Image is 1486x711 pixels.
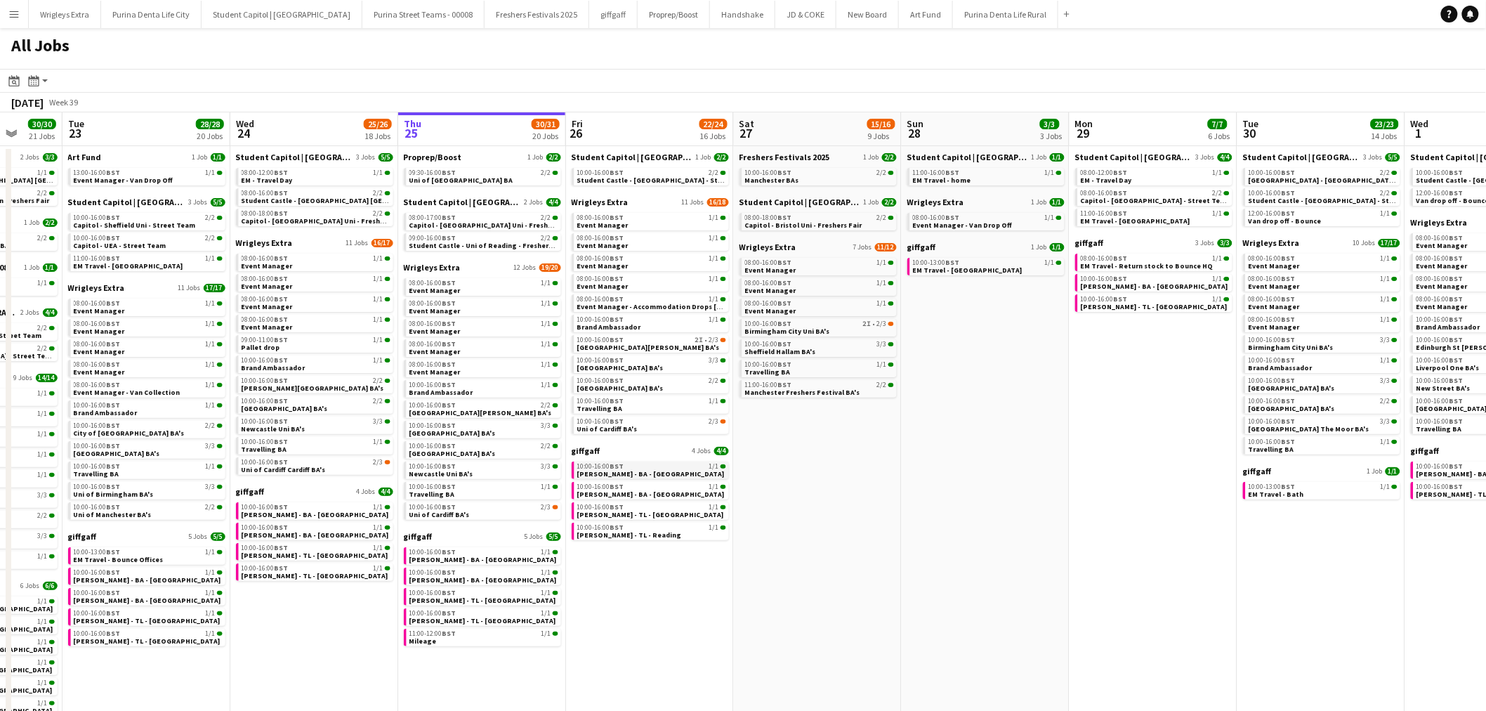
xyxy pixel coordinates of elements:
span: 2/2 [541,214,551,221]
span: 1/1 [1213,255,1223,262]
span: 10 Jobs [1353,239,1376,247]
a: 08:00-16:00BST2/2Student Castle - [GEOGRAPHIC_DATA] [GEOGRAPHIC_DATA][PERSON_NAME] - Freshers Fair [242,188,390,204]
div: giffgaff1 Job1/110:00-13:00BST1/1EM Travel - [GEOGRAPHIC_DATA] [907,242,1065,278]
span: 3 Jobs [189,198,208,207]
span: 11:00-16:00 [74,255,121,262]
span: Capitol - Southampton Uni - Freshers Fair [409,221,574,230]
span: Wrigleys Extra [739,242,796,252]
a: Wrigleys Extra1 Job1/1 [907,197,1065,207]
span: 1/1 [1050,243,1065,252]
a: 08:00-16:00BST1/1Event Manager [577,213,726,229]
button: Proprep/Boost [638,1,710,28]
span: BST [610,168,624,177]
a: 08:00-16:00BST2/2Capitol - [GEOGRAPHIC_DATA] - Street Team [1081,188,1230,204]
span: 11 Jobs [682,198,704,207]
span: 08:00-12:00 [1081,169,1128,176]
span: 1/1 [877,259,887,266]
button: Student Capitol | [GEOGRAPHIC_DATA] [202,1,362,28]
a: 10:00-16:00BST2/2Student Castle - [GEOGRAPHIC_DATA] - Street Team [577,168,726,184]
a: Wrigleys Extra11 Jobs16/18 [572,197,729,207]
span: 08:00-16:00 [1081,190,1128,197]
span: 2/2 [1381,190,1390,197]
span: 1/1 [709,235,719,242]
span: BST [778,213,792,222]
span: 2/2 [1381,169,1390,176]
span: 3 Jobs [1364,153,1383,162]
span: 08:00-16:00 [242,275,289,282]
a: Student Capitol | [GEOGRAPHIC_DATA]3 Jobs4/4 [1075,152,1232,162]
span: 5/5 [211,198,225,207]
span: BST [1114,168,1128,177]
span: Event Manager - Van Drop Off [74,176,173,185]
span: 08:00-16:00 [577,235,624,242]
div: Student Capitol | [GEOGRAPHIC_DATA]2 Jobs4/408:00-17:00BST2/2Capitol - [GEOGRAPHIC_DATA] Uni - Fr... [404,197,561,262]
span: 1/1 [1045,214,1055,221]
button: giffgaff [589,1,638,28]
span: Student Capitol | Student Castle [1243,152,1361,162]
div: Wrigleys Extra10 Jobs17/1708:00-16:00BST1/1Event Manager08:00-16:00BST1/1Event Manager08:00-16:00... [1243,237,1400,466]
a: 11:00-16:00BST1/1EM Travel - [GEOGRAPHIC_DATA] [1081,209,1230,225]
span: 2/2 [206,235,216,242]
span: BST [610,213,624,222]
a: giffgaff1 Job1/1 [907,242,1065,252]
span: BST [1282,274,1296,283]
span: BST [275,254,289,263]
span: 1 Job [864,153,879,162]
span: 1/1 [709,255,719,262]
a: Student Capitol | [GEOGRAPHIC_DATA]3 Jobs5/5 [68,197,225,207]
a: 08:00-12:00BST1/1EM - Travel Day [1081,168,1230,184]
span: 2/2 [714,153,729,162]
span: 2/2 [882,153,897,162]
span: EM Travel - Return stock to Bounce HQ [1081,261,1214,270]
a: 08:00-16:00BST1/1Event Manager [577,254,726,270]
span: BST [1449,274,1464,283]
span: 08:00-16:00 [745,280,792,287]
span: 08:00-17:00 [409,214,456,221]
button: Wrigleys Extra [29,1,101,28]
a: 09:00-16:00BST2/2Student Castle - Uni of Reading - Freshers Fair [409,233,558,249]
span: 08:00-16:00 [745,259,792,266]
button: Purina Denta Life Rural [953,1,1058,28]
span: 1/1 [206,255,216,262]
a: 08:00-16:00BST1/1EM Travel - Return stock to Bounce HQ [1081,254,1230,270]
span: BST [1282,254,1296,263]
span: Student Capitol | Student Castle [907,152,1029,162]
span: 2/2 [1213,190,1223,197]
span: 08:00-16:00 [577,255,624,262]
div: Student Capitol | [GEOGRAPHIC_DATA]1 Job1/111:00-16:00BST1/1EM Travel - home [907,152,1065,197]
span: BST [778,168,792,177]
span: 11/12 [875,243,897,252]
span: 10:00-16:00 [74,235,121,242]
span: BST [1449,233,1464,242]
span: Student Castle - Uni of Reading - Freshers Fair [409,241,567,250]
span: 1/1 [1045,169,1055,176]
a: 10:00-16:00BST2/2Manchester BAs [745,168,894,184]
div: Proprep/Boost1 Job2/209:30-16:00BST2/2Uni of [GEOGRAPHIC_DATA] BA [404,152,561,197]
span: BST [107,254,121,263]
a: 08:00-16:00BST1/1Event Manager [745,278,894,294]
span: BST [1449,168,1464,177]
a: giffgaff3 Jobs3/3 [1075,237,1232,248]
span: 1/1 [709,275,719,282]
span: BST [107,213,121,222]
span: EM - Travel Day [242,176,293,185]
div: Student Capitol | [GEOGRAPHIC_DATA]3 Jobs5/508:00-12:00BST1/1EM - Travel Day08:00-16:00BST2/2Stud... [236,152,393,237]
span: 08:00-18:00 [745,214,792,221]
span: 1/1 [1213,210,1223,217]
span: Capitol - Essex Uni - Street Team [1081,196,1231,205]
span: BST [778,278,792,287]
button: JD & COKE [775,1,836,28]
span: 08:00-16:00 [577,275,624,282]
a: 08:00-18:00BST2/2Capitol - Bristol Uni - Freshers Fair [745,213,894,229]
span: 09:30-16:00 [409,169,456,176]
span: 10:00-16:00 [1081,275,1128,282]
div: Art Fund1 Job1/113:00-16:00BST1/1Event Manager - Van Drop Off [68,152,225,197]
span: Art Fund [68,152,102,162]
span: 09:00-16:00 [409,235,456,242]
span: Student Capitol | Student Castle [1075,152,1193,162]
span: 7 Jobs [853,243,872,252]
span: 4/4 [1218,153,1232,162]
span: 5/5 [379,153,393,162]
span: 1 Job [1032,153,1047,162]
span: 12:00-16:00 [1416,190,1464,197]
